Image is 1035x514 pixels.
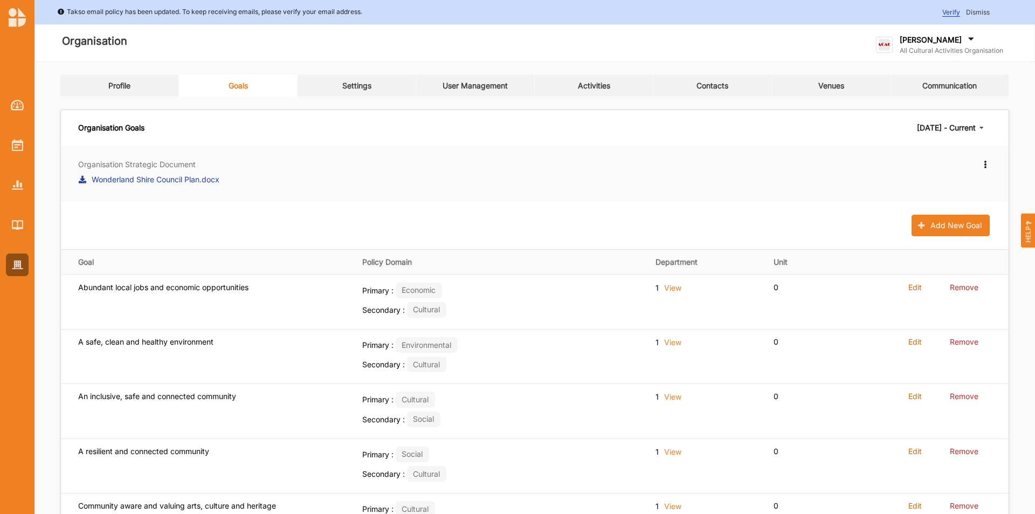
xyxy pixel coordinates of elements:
span: Primary : [362,285,394,294]
div: Cultural [407,302,446,318]
div: Social [407,412,440,427]
div: Goals [229,81,248,91]
span: Verify [942,8,960,17]
label: Abundant local jobs and economic opportunities [78,283,249,292]
div: Policy Domain [362,257,641,267]
img: Organisation [12,261,23,270]
img: logo [9,8,26,27]
img: Library [12,220,23,229]
label: 1 [655,338,659,347]
span: Secondary : [362,305,405,314]
label: A safe, clean and healthy environment [78,337,213,347]
label: 0 [774,337,778,347]
div: Environmental [396,337,458,353]
span: Primary : [362,449,394,458]
label: Community aware and valuing arts, culture and heritage [78,501,276,511]
label: 1 [655,502,659,511]
div: Organisation Goals [78,118,144,138]
div: Cultural [396,392,435,407]
div: Cultural [407,466,446,482]
span: Dismiss [966,8,990,16]
a: Wonderland Shire Council Plan.docx [78,174,219,189]
label: 0 [774,501,778,511]
div: Activities [578,81,610,91]
label: Remove [950,337,978,347]
label: 1 [655,392,659,402]
span: Secondary : [362,469,405,478]
div: Venues [818,81,844,91]
div: [DATE] - Current [917,124,976,132]
span: Primary : [362,504,394,513]
label: View [664,283,681,293]
div: Cultural [407,357,446,372]
label: A resilient and connected community [78,447,209,456]
span: Primary : [362,395,394,404]
label: Edit [908,337,922,347]
label: Wonderland Shire Council Plan.docx [92,174,219,185]
label: View [664,447,681,457]
img: logo [876,37,893,53]
label: Edit [908,501,922,511]
label: 1 [655,283,659,293]
label: Edit [908,447,922,456]
img: Reports [12,180,23,189]
span: Primary : [362,340,394,349]
label: View [664,337,681,348]
label: An inclusive, safe and connected community [78,392,236,401]
label: Organisation [62,32,127,50]
a: Dashboard [6,94,29,116]
button: Add New Goal [912,215,990,236]
label: Remove [950,447,978,456]
a: Reports [6,174,29,196]
label: Remove [950,392,978,401]
label: Edit [908,392,922,401]
label: Organisation Strategic Document [78,159,196,170]
label: 0 [774,283,778,292]
div: Goal [78,257,347,267]
a: Organisation [6,253,29,276]
img: Activities [12,139,23,151]
label: 1 [655,447,659,457]
div: Economic [396,283,442,298]
div: Communication [922,81,977,91]
img: Dashboard [11,100,24,111]
a: Library [6,214,29,236]
div: Takso email policy has been updated. To keep receiving emails, please verify your email address. [57,6,362,17]
label: View [664,501,681,512]
label: 0 [774,447,778,456]
label: Edit [908,283,922,292]
label: Remove [950,283,978,292]
label: All Cultural Activities Organisation [900,46,1003,55]
span: Secondary : [362,360,405,369]
div: User Management [443,81,508,91]
a: Activities [6,134,29,156]
span: Secondary : [362,414,405,423]
div: Settings [342,81,371,91]
div: Department [655,257,758,267]
div: Social [396,447,429,462]
div: Profile [108,81,130,91]
label: 0 [774,392,778,401]
div: Unit [774,257,876,267]
label: Remove [950,501,978,511]
div: Contacts [696,81,728,91]
label: View [664,392,681,402]
label: [PERSON_NAME] [900,35,962,45]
